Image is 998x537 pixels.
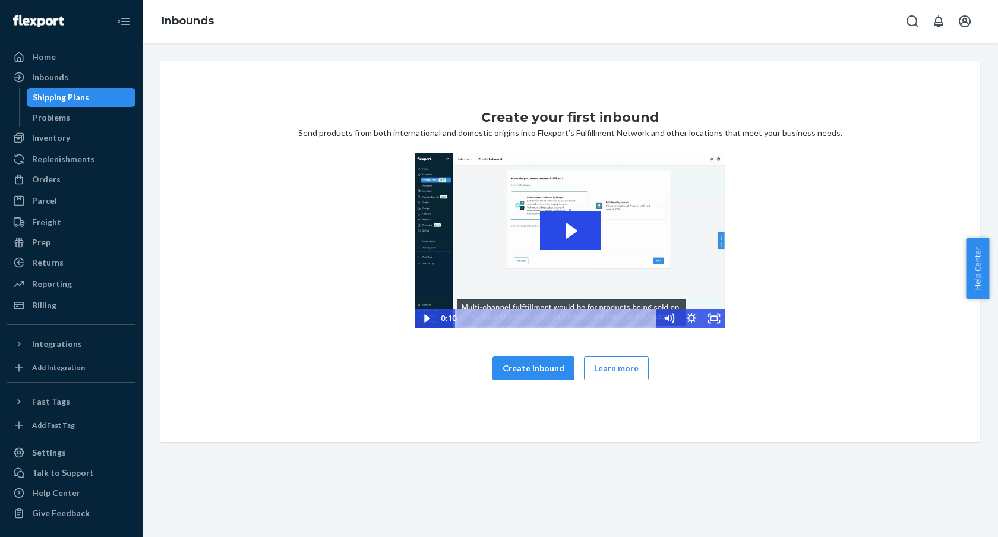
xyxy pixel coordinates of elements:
[901,10,924,33] button: Open Search Box
[27,88,136,107] a: Shipping Plans
[7,150,135,169] a: Replenishments
[27,108,136,127] a: Problems
[953,10,977,33] button: Open account menu
[584,356,649,380] button: Learn more
[32,447,66,459] div: Settings
[7,170,135,189] a: Orders
[112,10,135,33] button: Close Navigation
[162,14,214,27] a: Inbounds
[32,132,70,144] div: Inventory
[7,253,135,272] a: Returns
[7,128,135,147] a: Inventory
[927,10,950,33] button: Open notifications
[7,443,135,462] a: Settings
[32,338,82,350] div: Integrations
[32,420,75,430] div: Add Fast Tag
[7,213,135,232] a: Freight
[32,173,61,185] div: Orders
[32,362,85,372] div: Add Integration
[7,504,135,523] button: Give Feedback
[703,309,725,328] button: Fullscreen
[680,309,703,328] button: Show settings menu
[32,467,94,479] div: Talk to Support
[7,191,135,210] a: Parcel
[658,309,680,328] button: Mute
[966,238,989,299] button: Help Center
[32,299,56,311] div: Billing
[7,274,135,293] a: Reporting
[7,334,135,353] button: Integrations
[32,216,61,228] div: Freight
[415,309,438,328] button: Play Video
[32,195,57,207] div: Parcel
[33,91,89,103] div: Shipping Plans
[32,153,95,165] div: Replenishments
[540,211,601,250] button: Play Video: 2023-09-11_Flexport_Inbounds_HighRes
[32,487,80,499] div: Help Center
[32,278,72,290] div: Reporting
[7,68,135,87] a: Inbounds
[32,71,68,83] div: Inbounds
[481,108,659,127] h1: Create your first inbound
[463,309,652,328] div: Playbar
[7,484,135,503] a: Help Center
[7,358,135,377] a: Add Integration
[492,356,574,380] button: Create inbound
[170,108,971,394] div: Send products from both international and domestic origins into Flexport’s Fulfillment Network an...
[7,416,135,435] a: Add Fast Tag
[415,153,725,328] img: Video Thumbnail
[32,236,50,248] div: Prep
[152,4,223,39] ol: breadcrumbs
[32,257,64,268] div: Returns
[7,463,135,482] a: Talk to Support
[32,507,90,519] div: Give Feedback
[7,296,135,315] a: Billing
[7,392,135,411] button: Fast Tags
[33,112,70,124] div: Problems
[32,396,70,408] div: Fast Tags
[32,51,56,63] div: Home
[7,233,135,252] a: Prep
[13,15,64,27] img: Flexport logo
[7,48,135,67] a: Home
